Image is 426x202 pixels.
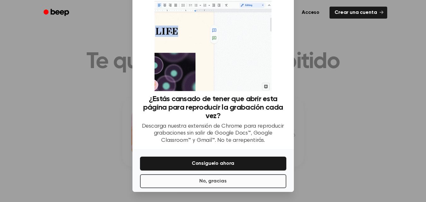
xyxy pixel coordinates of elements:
[143,95,283,120] font: ¿Estás cansado de tener que abrir esta página para reproducir la grabación cada vez?
[142,124,284,143] font: Descarga nuestra extensión de Chrome para reproducir grabaciones sin salir de Google Docs™, Googl...
[140,174,286,188] button: No, gracias
[140,157,286,170] button: Consíguelo ahora
[39,7,75,19] a: Bip
[330,7,387,19] a: Crear una cuenta
[302,10,319,15] font: Acceso
[192,161,234,166] font: Consíguelo ahora
[295,5,326,20] a: Acceso
[199,179,226,184] font: No, gracias
[335,10,377,15] font: Crear una cuenta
